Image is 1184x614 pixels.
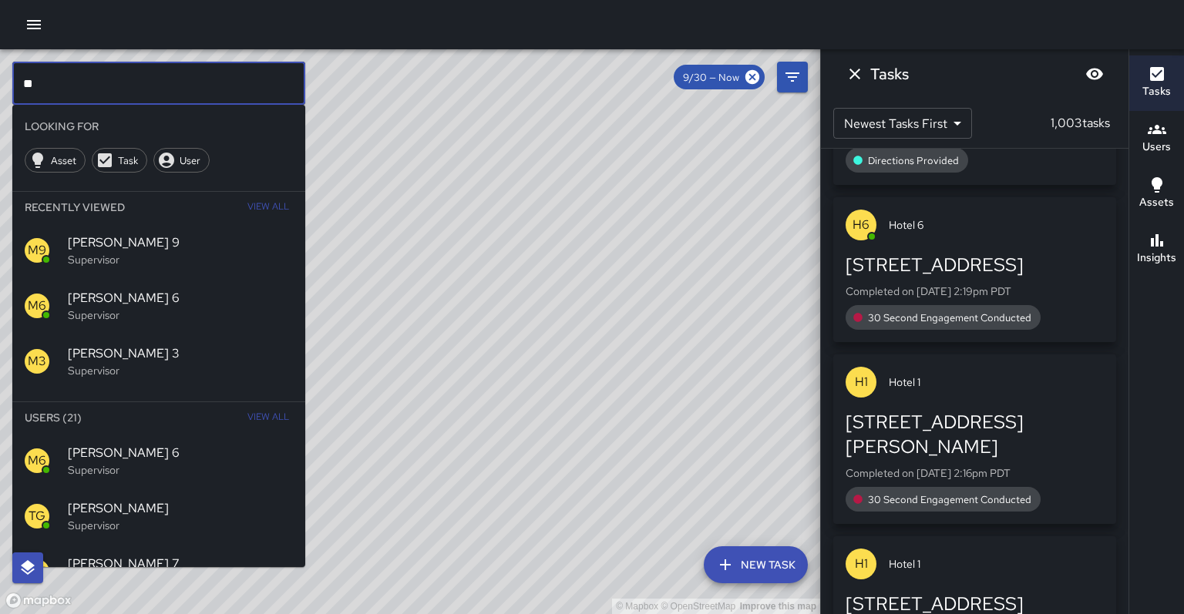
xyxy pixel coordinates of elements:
[846,465,1104,481] p: Completed on [DATE] 2:16pm PDT
[846,284,1104,299] p: Completed on [DATE] 2:19pm PDT
[247,195,289,220] span: View All
[1137,250,1176,267] h6: Insights
[68,233,293,252] span: [PERSON_NAME] 9
[244,402,293,433] button: View All
[68,518,293,533] p: Supervisor
[833,197,1116,342] button: H6Hotel 6[STREET_ADDRESS]Completed on [DATE] 2:19pm PDT30 Second Engagement Conducted
[853,216,869,234] p: H6
[870,62,909,86] h6: Tasks
[68,344,293,363] span: [PERSON_NAME] 3
[12,111,305,142] li: Looking For
[28,241,46,260] p: M9
[859,154,968,167] span: Directions Provided
[1129,111,1184,166] button: Users
[674,71,748,84] span: 9/30 — Now
[12,544,305,599] div: M7[PERSON_NAME] 7Supervisor
[68,363,293,378] p: Supervisor
[68,444,293,462] span: [PERSON_NAME] 6
[1139,194,1174,211] h6: Assets
[889,217,1104,233] span: Hotel 6
[28,352,46,371] p: M3
[68,252,293,267] p: Supervisor
[1044,114,1116,133] p: 1,003 tasks
[12,192,305,223] li: Recently Viewed
[1129,166,1184,222] button: Assets
[855,555,868,573] p: H1
[839,59,870,89] button: Dismiss
[29,507,45,525] p: TG
[153,148,210,173] div: User
[12,334,305,389] div: M3[PERSON_NAME] 3Supervisor
[68,462,293,478] p: Supervisor
[171,154,209,167] span: User
[28,451,46,470] p: M6
[846,410,1104,459] div: [STREET_ADDRESS][PERSON_NAME]
[12,433,305,488] div: M6[PERSON_NAME] 6Supervisor
[42,154,85,167] span: Asset
[674,65,765,89] div: 9/30 — Now
[12,223,305,278] div: M9[PERSON_NAME] 9Supervisor
[704,546,808,583] button: New Task
[109,154,146,167] span: Task
[247,405,289,430] span: View All
[12,278,305,334] div: M6[PERSON_NAME] 6Supervisor
[68,307,293,323] p: Supervisor
[12,488,305,544] div: TG[PERSON_NAME]Supervisor
[833,354,1116,524] button: H1Hotel 1[STREET_ADDRESS][PERSON_NAME]Completed on [DATE] 2:16pm PDT30 Second Engagement Conducted
[1079,59,1110,89] button: Blur
[12,402,305,433] li: Users (21)
[1129,222,1184,277] button: Insights
[833,108,972,139] div: Newest Tasks First
[1142,139,1171,156] h6: Users
[244,192,293,223] button: View All
[28,297,46,315] p: M6
[68,555,293,573] span: [PERSON_NAME] 7
[859,311,1041,324] span: 30 Second Engagement Conducted
[777,62,808,92] button: Filters
[889,556,1104,572] span: Hotel 1
[846,253,1104,277] div: [STREET_ADDRESS]
[855,373,868,391] p: H1
[68,289,293,307] span: [PERSON_NAME] 6
[859,493,1041,506] span: 30 Second Engagement Conducted
[68,499,293,518] span: [PERSON_NAME]
[1129,55,1184,111] button: Tasks
[889,374,1104,390] span: Hotel 1
[1142,83,1171,100] h6: Tasks
[92,148,147,173] div: Task
[25,148,86,173] div: Asset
